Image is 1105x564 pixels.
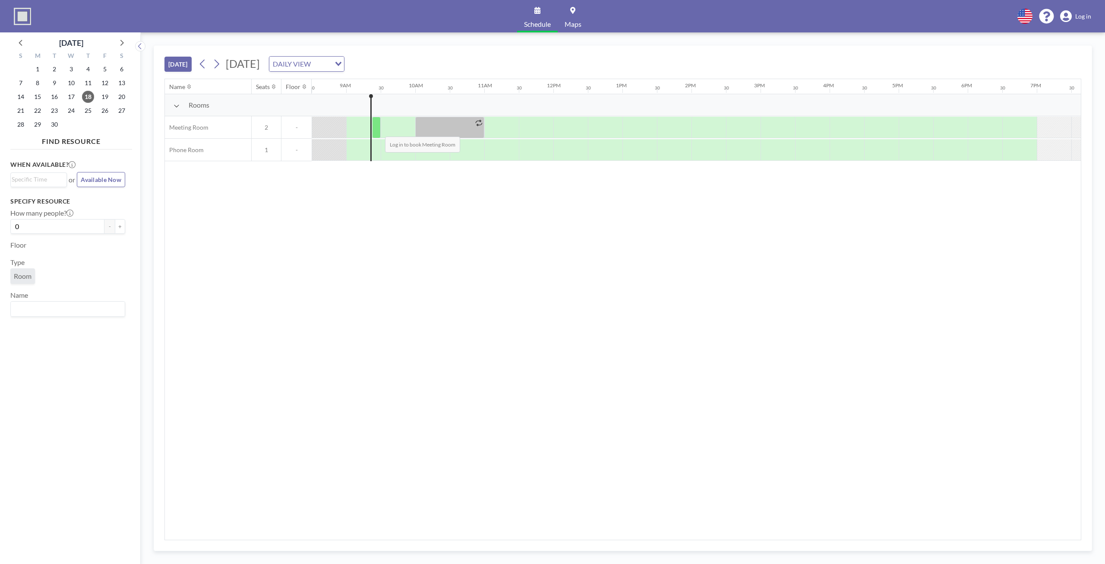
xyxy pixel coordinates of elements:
[15,77,27,89] span: Sunday, September 7, 2025
[616,82,627,89] div: 1PM
[793,85,798,91] div: 30
[685,82,696,89] div: 2PM
[13,51,29,62] div: S
[409,82,423,89] div: 10AM
[547,82,561,89] div: 12PM
[32,63,44,75] span: Monday, September 1, 2025
[655,85,660,91] div: 30
[10,134,132,146] h4: FIND RESOURCE
[10,209,73,217] label: How many people?
[32,118,44,131] span: Monday, September 29, 2025
[14,272,32,280] span: Room
[164,57,192,72] button: [DATE]
[15,105,27,117] span: Sunday, September 21, 2025
[313,58,330,70] input: Search for option
[10,258,25,267] label: Type
[15,91,27,103] span: Sunday, September 14, 2025
[12,175,62,184] input: Search for option
[48,63,60,75] span: Tuesday, September 2, 2025
[59,37,83,49] div: [DATE]
[99,105,111,117] span: Friday, September 26, 2025
[65,91,77,103] span: Wednesday, September 17, 2025
[82,63,94,75] span: Thursday, September 4, 2025
[10,198,125,205] h3: Specify resource
[269,57,344,71] div: Search for option
[565,21,581,28] span: Maps
[256,83,270,91] div: Seats
[82,105,94,117] span: Thursday, September 25, 2025
[48,77,60,89] span: Tuesday, September 9, 2025
[169,83,185,91] div: Name
[113,51,130,62] div: S
[65,105,77,117] span: Wednesday, September 24, 2025
[1030,82,1041,89] div: 7PM
[48,105,60,117] span: Tuesday, September 23, 2025
[32,105,44,117] span: Monday, September 22, 2025
[77,172,125,187] button: Available Now
[11,302,125,316] div: Search for option
[1075,13,1091,20] span: Log in
[281,146,312,154] span: -
[281,124,312,131] span: -
[29,51,46,62] div: M
[99,91,111,103] span: Friday, September 19, 2025
[116,63,128,75] span: Saturday, September 6, 2025
[931,85,936,91] div: 30
[116,105,128,117] span: Saturday, September 27, 2025
[65,77,77,89] span: Wednesday, September 10, 2025
[286,83,300,91] div: Floor
[116,91,128,103] span: Saturday, September 20, 2025
[189,101,209,109] span: Rooms
[116,77,128,89] span: Saturday, September 13, 2025
[32,91,44,103] span: Monday, September 15, 2025
[48,91,60,103] span: Tuesday, September 16, 2025
[517,85,522,91] div: 30
[862,85,867,91] div: 30
[586,85,591,91] div: 30
[379,85,384,91] div: 30
[32,77,44,89] span: Monday, September 8, 2025
[226,57,260,70] span: [DATE]
[79,51,96,62] div: T
[754,82,765,89] div: 3PM
[12,303,120,315] input: Search for option
[46,51,63,62] div: T
[385,137,460,153] span: Log in to book Meeting Room
[96,51,113,62] div: F
[165,146,204,154] span: Phone Room
[309,85,315,91] div: 30
[99,77,111,89] span: Friday, September 12, 2025
[65,63,77,75] span: Wednesday, September 3, 2025
[81,176,121,183] span: Available Now
[82,91,94,103] span: Thursday, September 18, 2025
[10,291,28,300] label: Name
[104,219,115,234] button: -
[48,118,60,131] span: Tuesday, September 30, 2025
[99,63,111,75] span: Friday, September 5, 2025
[478,82,492,89] div: 11AM
[165,124,208,131] span: Meeting Room
[271,58,313,70] span: DAILY VIEW
[724,85,729,91] div: 30
[252,124,281,131] span: 2
[15,118,27,131] span: Sunday, September 28, 2025
[961,82,972,89] div: 6PM
[69,175,75,184] span: or
[823,82,834,89] div: 4PM
[1069,85,1074,91] div: 30
[115,219,125,234] button: +
[524,21,551,28] span: Schedule
[11,173,66,186] div: Search for option
[63,51,80,62] div: W
[448,85,453,91] div: 30
[82,77,94,89] span: Thursday, September 11, 2025
[14,8,31,25] img: organization-logo
[252,146,281,154] span: 1
[1000,85,1005,91] div: 30
[1060,10,1091,22] a: Log in
[10,241,26,249] label: Floor
[340,82,351,89] div: 9AM
[892,82,903,89] div: 5PM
